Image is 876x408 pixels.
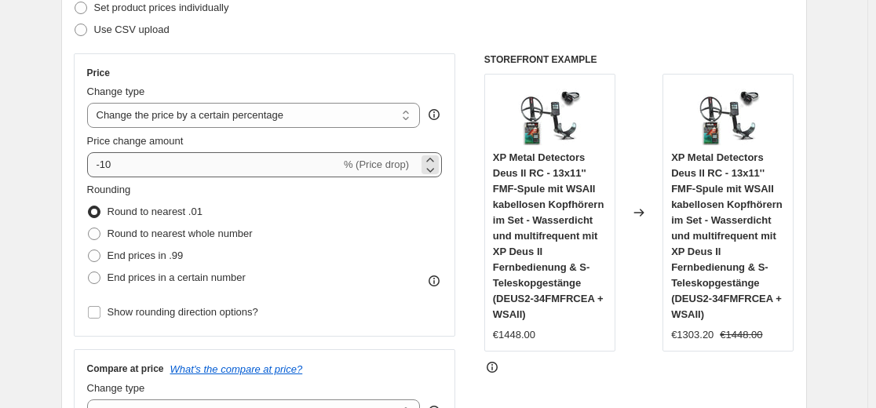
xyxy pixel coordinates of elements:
[108,271,246,283] span: End prices in a certain number
[94,24,170,35] span: Use CSV upload
[720,327,762,343] strike: €1448.00
[493,151,604,320] span: XP Metal Detectors Deus II RC - 13x11'' FMF-Spule mit WSAII kabellosen Kopfhörern im Set - Wasser...
[87,152,341,177] input: -15
[671,327,714,343] div: €1303.20
[170,363,303,375] button: What's the compare at price?
[344,158,409,170] span: % (Price drop)
[426,107,442,122] div: help
[671,151,783,320] span: XP Metal Detectors Deus II RC - 13x11'' FMF-Spule mit WSAII kabellosen Kopfhörern im Set - Wasser...
[108,306,258,318] span: Show rounding direction options?
[94,2,229,13] span: Set product prices individually
[87,362,164,375] h3: Compare at price
[87,184,131,195] span: Rounding
[108,206,203,217] span: Round to nearest .01
[87,135,184,147] span: Price change amount
[518,82,581,145] img: 71K3KliJZOL_80x.jpg
[108,228,253,239] span: Round to nearest whole number
[493,327,535,343] div: €1448.00
[484,53,794,66] h6: STOREFRONT EXAMPLE
[87,382,145,394] span: Change type
[697,82,760,145] img: 71K3KliJZOL_80x.jpg
[87,67,110,79] h3: Price
[108,250,184,261] span: End prices in .99
[87,86,145,97] span: Change type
